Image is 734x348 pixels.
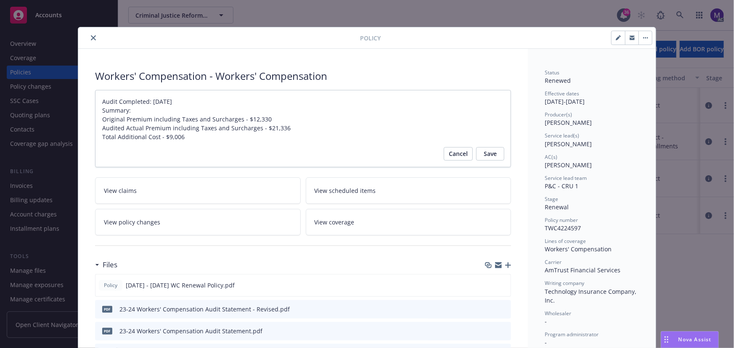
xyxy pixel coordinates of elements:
div: Files [95,259,117,270]
button: download file [487,327,493,335]
textarea: Audit Completed: [DATE] Summary: Original Premium including Taxes and Surcharges - $12,330 Audite... [95,90,511,168]
span: Producer(s) [545,111,572,118]
span: P&C - CRU 1 [545,182,578,190]
div: [DATE] - [DATE] [545,90,639,106]
span: Program administrator [545,331,599,338]
span: AmTrust Financial Services [545,266,620,274]
button: preview file [500,327,508,335]
h3: Files [103,259,117,270]
span: - [545,338,547,346]
button: preview file [500,305,508,314]
button: Save [476,147,504,161]
span: Technology Insurance Company, Inc. [545,287,638,304]
span: pdf [102,328,112,334]
span: Service lead team [545,174,587,182]
span: Nova Assist [678,336,712,343]
span: View policy changes [104,218,160,227]
span: Writing company [545,279,584,287]
span: - [545,317,547,325]
span: Wholesaler [545,310,571,317]
span: View coverage [315,218,355,227]
span: [PERSON_NAME] [545,119,592,127]
span: Renewal [545,203,569,211]
span: Workers' Compensation [545,245,612,253]
button: Nova Assist [661,331,719,348]
span: [DATE] - [DATE] WC Renewal Policy.pdf [126,281,235,290]
span: [PERSON_NAME] [545,140,592,148]
span: Service lead(s) [545,132,579,139]
div: 23-24 Workers' Compensation Audit Statement - Revised.pdf [119,305,290,314]
div: 23-24 Workers' Compensation Audit Statement.pdf [119,327,262,335]
span: AC(s) [545,153,557,161]
button: download file [486,281,493,290]
button: preview file [500,281,507,290]
span: View claims [104,186,137,195]
span: Renewed [545,76,571,84]
button: close [88,33,98,43]
span: [PERSON_NAME] [545,161,592,169]
a: View claims [95,177,301,204]
a: View scheduled items [306,177,511,204]
span: pdf [102,306,112,312]
button: download file [487,305,493,314]
div: Drag to move [661,332,672,348]
span: Policy [102,282,119,289]
span: Cancel [449,147,468,161]
span: Policy [360,34,381,42]
span: Save [484,147,497,161]
span: TWC4224597 [545,224,581,232]
a: View coverage [306,209,511,235]
span: Carrier [545,258,562,266]
span: Status [545,69,559,76]
span: Lines of coverage [545,237,586,245]
a: View policy changes [95,209,301,235]
span: Stage [545,195,558,203]
div: Workers' Compensation - Workers' Compensation [95,69,511,83]
span: View scheduled items [315,186,376,195]
span: Effective dates [545,90,579,97]
button: Cancel [444,147,473,161]
span: Policy number [545,216,578,224]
